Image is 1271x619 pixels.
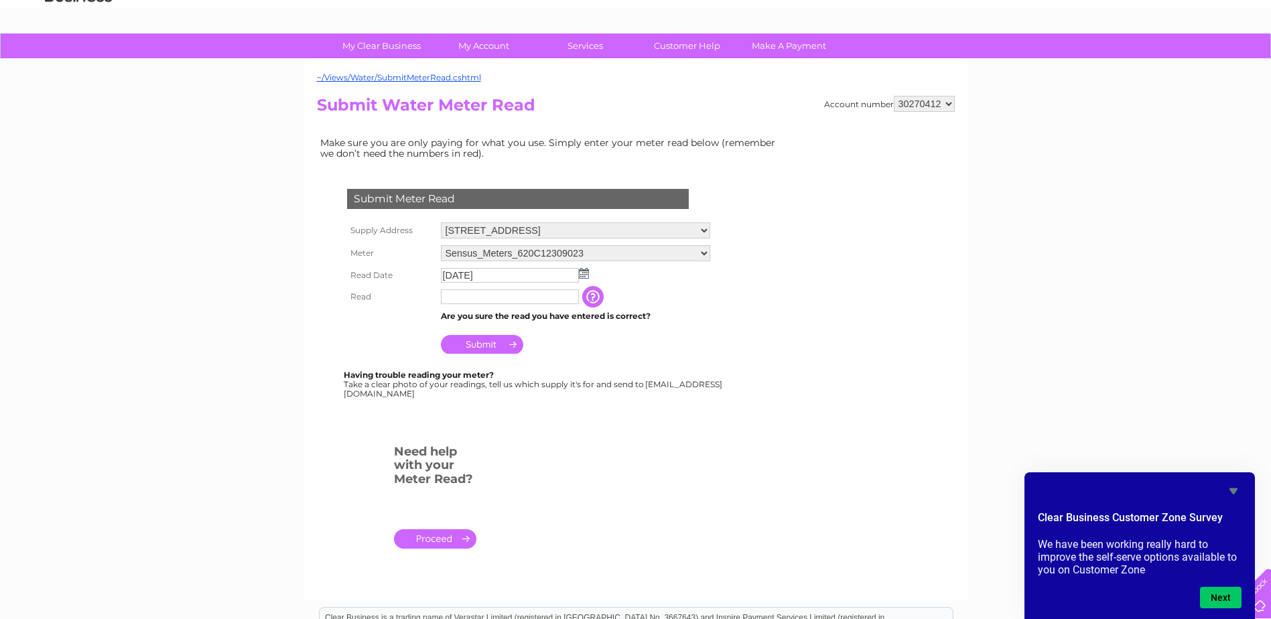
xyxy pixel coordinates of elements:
h3: Need help with your Meter Read? [394,442,476,493]
a: Energy [1069,57,1098,67]
b: Having trouble reading your meter? [344,370,494,380]
input: Information [582,286,606,307]
button: Next question [1200,587,1242,608]
a: . [394,529,476,549]
a: Contact [1182,57,1215,67]
a: Telecoms [1106,57,1146,67]
td: Make sure you are only paying for what you use. Simply enter your meter read below (remember we d... [317,134,786,162]
img: logo.png [44,35,113,76]
a: Log out [1227,57,1258,67]
input: Submit [441,335,523,354]
div: Take a clear photo of your readings, tell us which supply it's for and send to [EMAIL_ADDRESS][DO... [344,370,724,398]
th: Read Date [344,265,438,286]
div: Account number [824,96,955,112]
button: Hide survey [1225,483,1242,499]
th: Meter [344,242,438,265]
a: My Account [428,33,539,58]
h2: Clear Business Customer Zone Survey [1038,510,1242,533]
a: Make A Payment [734,33,844,58]
img: ... [579,268,589,279]
a: Services [530,33,641,58]
th: Read [344,286,438,307]
a: My Clear Business [326,33,437,58]
td: Are you sure the read you have entered is correct? [438,307,714,325]
a: Customer Help [632,33,742,58]
div: Submit Meter Read [347,189,689,209]
div: Clear Business is a trading name of Verastar Limited (registered in [GEOGRAPHIC_DATA] No. 3667643... [320,7,953,65]
a: Blog [1154,57,1174,67]
a: Water [1035,57,1061,67]
a: ~/Views/Water/SubmitMeterRead.cshtml [317,72,481,82]
div: Clear Business Customer Zone Survey [1038,483,1242,608]
p: We have been working really hard to improve the self-serve options available to you on Customer Zone [1038,538,1242,576]
th: Supply Address [344,219,438,242]
h2: Submit Water Meter Read [317,96,955,121]
a: 0333 014 3131 [1018,7,1111,23]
